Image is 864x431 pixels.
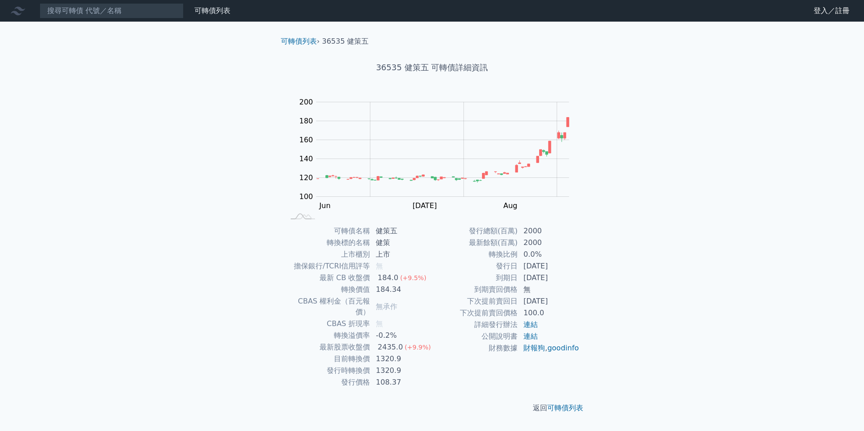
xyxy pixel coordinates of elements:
a: 財報狗 [523,344,545,352]
td: 108.37 [370,377,432,388]
td: 184.34 [370,284,432,295]
td: CBAS 權利金（百元報價） [284,295,370,318]
td: 1320.9 [370,353,432,365]
li: › [281,36,319,47]
td: 上市 [370,249,432,260]
td: 100.0 [518,307,580,319]
td: 2000 [518,237,580,249]
input: 搜尋可轉債 代號／名稱 [40,3,184,18]
td: 最新股票收盤價 [284,341,370,353]
h1: 36535 健策五 可轉債詳細資訊 [274,61,590,74]
div: 2435.0 [376,342,405,353]
td: [DATE] [518,295,580,307]
tspan: 120 [299,173,313,182]
li: 36535 健策五 [322,36,369,47]
tspan: Jun [319,201,331,210]
td: 公開說明書 [432,331,518,342]
td: 發行日 [432,260,518,272]
a: 可轉債列表 [194,6,230,15]
td: 發行總額(百萬) [432,225,518,237]
td: 轉換比例 [432,249,518,260]
a: 登入／註冊 [806,4,857,18]
tspan: 160 [299,136,313,144]
span: (+9.5%) [400,274,426,281]
td: 最新 CB 收盤價 [284,272,370,284]
div: 184.0 [376,272,400,283]
g: Chart [295,98,583,210]
span: (+9.9%) [405,344,431,351]
td: 下次提前賣回日 [432,295,518,307]
td: 1320.9 [370,365,432,377]
td: 下次提前賣回價格 [432,307,518,319]
tspan: 180 [299,117,313,125]
td: [DATE] [518,272,580,284]
td: 轉換標的名稱 [284,237,370,249]
span: 無承作 [376,302,397,311]
td: 無 [518,284,580,295]
td: 發行價格 [284,377,370,388]
td: CBAS 折現率 [284,318,370,330]
td: 2000 [518,225,580,237]
td: 轉換溢價率 [284,330,370,341]
td: 詳細發行辦法 [432,319,518,331]
td: 到期賣回價格 [432,284,518,295]
td: 健策五 [370,225,432,237]
tspan: [DATE] [413,201,437,210]
tspan: Aug [504,201,517,210]
td: 擔保銀行/TCRI信用評等 [284,260,370,272]
td: [DATE] [518,260,580,272]
a: 可轉債列表 [281,37,317,45]
td: 最新餘額(百萬) [432,237,518,249]
td: -0.2% [370,330,432,341]
td: 健策 [370,237,432,249]
td: 目前轉換價 [284,353,370,365]
td: 到期日 [432,272,518,284]
td: 發行時轉換價 [284,365,370,377]
tspan: 200 [299,98,313,106]
td: 財務數據 [432,342,518,354]
td: 可轉債名稱 [284,225,370,237]
tspan: 100 [299,192,313,201]
a: 可轉債列表 [547,404,583,412]
td: , [518,342,580,354]
tspan: 140 [299,154,313,163]
a: 連結 [523,320,538,329]
a: 連結 [523,332,538,340]
span: 無 [376,319,383,328]
td: 轉換價值 [284,284,370,295]
td: 上市櫃別 [284,249,370,260]
span: 無 [376,262,383,270]
a: goodinfo [547,344,579,352]
g: Series [317,118,569,183]
td: 0.0% [518,249,580,260]
p: 返回 [274,403,590,413]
